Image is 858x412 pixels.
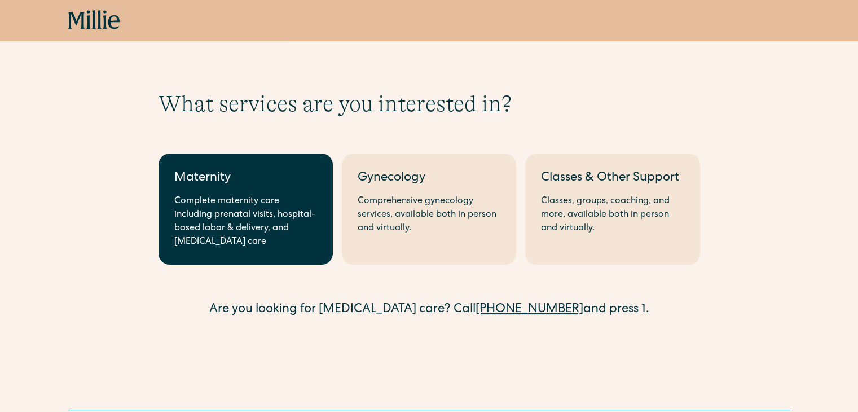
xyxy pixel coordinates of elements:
[159,90,700,117] h1: What services are you interested in?
[342,154,516,265] a: GynecologyComprehensive gynecology services, available both in person and virtually.
[358,195,500,235] div: Comprehensive gynecology services, available both in person and virtually.
[358,169,500,188] div: Gynecology
[541,195,684,235] div: Classes, groups, coaching, and more, available both in person and virtually.
[159,154,333,265] a: MaternityComplete maternity care including prenatal visits, hospital-based labor & delivery, and ...
[174,169,317,188] div: Maternity
[159,301,700,319] div: Are you looking for [MEDICAL_DATA] care? Call and press 1.
[541,169,684,188] div: Classes & Other Support
[174,195,317,249] div: Complete maternity care including prenatal visits, hospital-based labor & delivery, and [MEDICAL_...
[476,304,583,316] a: [PHONE_NUMBER]
[525,154,699,265] a: Classes & Other SupportClasses, groups, coaching, and more, available both in person and virtually.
